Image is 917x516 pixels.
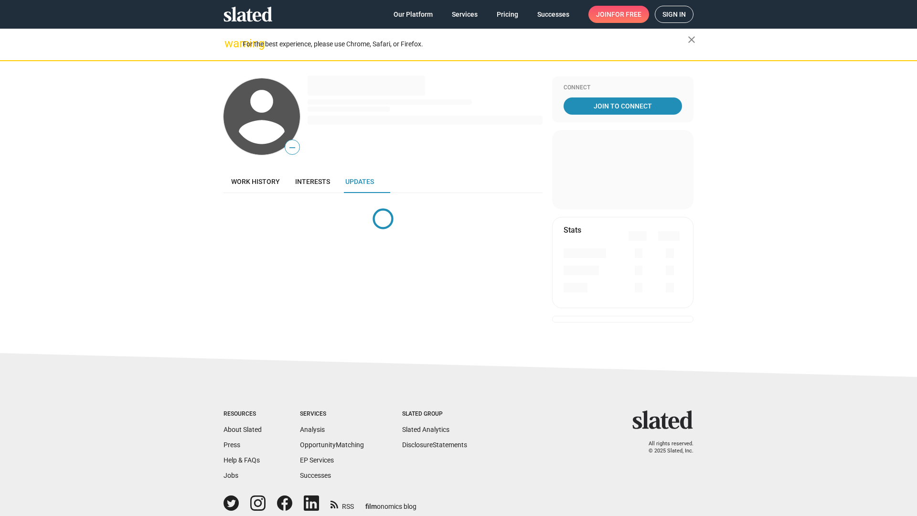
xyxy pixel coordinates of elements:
a: Services [444,6,485,23]
span: film [365,503,377,510]
a: Pricing [489,6,526,23]
span: Join [596,6,641,23]
a: Interests [288,170,338,193]
a: Analysis [300,426,325,433]
span: Sign in [662,6,686,22]
a: Help & FAQs [224,456,260,464]
a: filmonomics blog [365,494,416,511]
mat-card-title: Stats [564,225,581,235]
p: All rights reserved. © 2025 Slated, Inc. [639,441,693,454]
span: Pricing [497,6,518,23]
a: EP Services [300,456,334,464]
a: Successes [530,6,577,23]
span: Work history [231,178,280,185]
a: About Slated [224,426,262,433]
a: Updates [338,170,382,193]
a: Joinfor free [588,6,649,23]
a: RSS [331,496,354,511]
span: Our Platform [394,6,433,23]
span: Services [452,6,478,23]
span: Join To Connect [565,97,680,115]
a: Work history [224,170,288,193]
a: DisclosureStatements [402,441,467,449]
mat-icon: close [686,34,697,45]
div: Services [300,410,364,418]
div: Connect [564,84,682,92]
a: Successes [300,472,331,479]
a: Join To Connect [564,97,682,115]
span: Updates [345,178,374,185]
a: Press [224,441,240,449]
div: For the best experience, please use Chrome, Safari, or Firefox. [243,38,688,51]
span: — [285,141,299,154]
span: for free [611,6,641,23]
a: Jobs [224,472,238,479]
a: Slated Analytics [402,426,449,433]
mat-icon: warning [224,38,236,49]
a: OpportunityMatching [300,441,364,449]
a: Sign in [655,6,693,23]
span: Successes [537,6,569,23]
span: Interests [295,178,330,185]
a: Our Platform [386,6,440,23]
div: Slated Group [402,410,467,418]
div: Resources [224,410,262,418]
